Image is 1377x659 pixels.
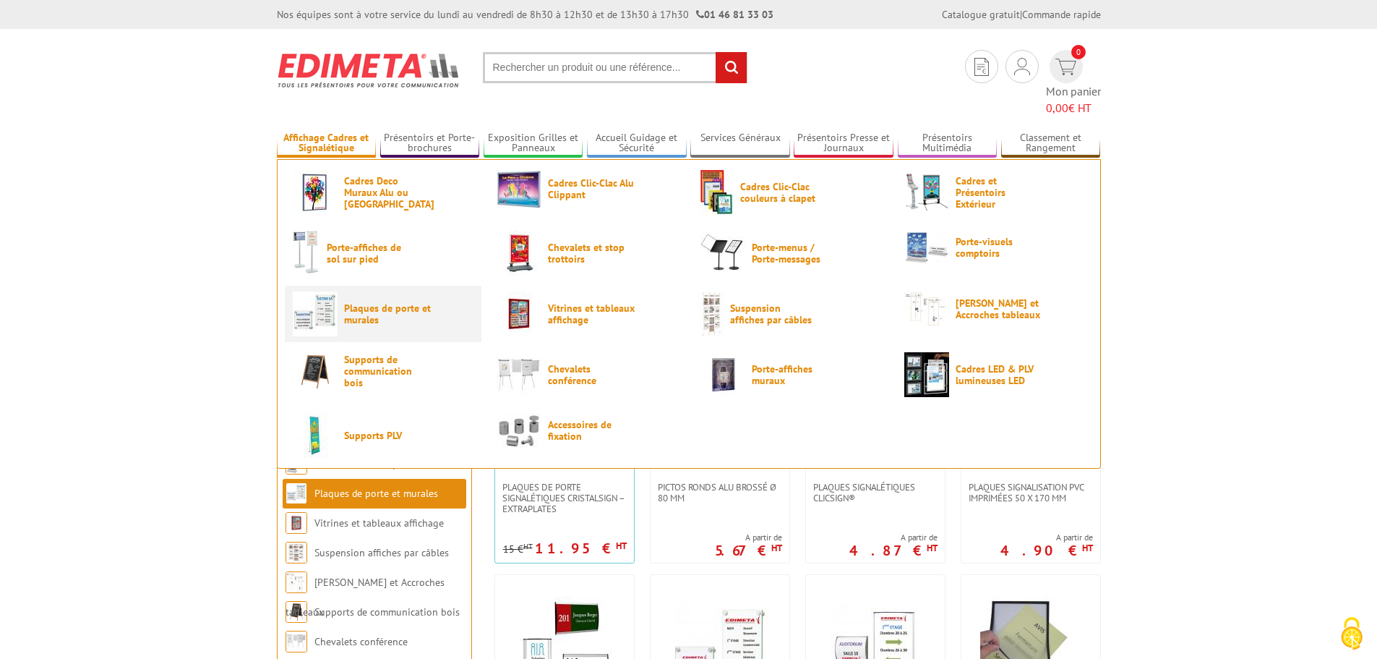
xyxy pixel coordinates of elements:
a: Catalogue gratuit [942,8,1020,21]
span: € HT [1046,100,1101,116]
a: Suspension affiches par câbles [700,292,881,336]
img: Edimeta [277,43,461,97]
a: Plaques de porte et murales [314,487,438,500]
a: Vitrines et tableaux affichage [497,292,677,336]
a: Cadres LED & PLV lumineuses LED [904,352,1085,397]
a: [PERSON_NAME] et Accroches tableaux [286,576,445,618]
a: Présentoirs Presse et Journaux [794,132,893,156]
a: Plaques de porte signalétiques CristalSign – extraplates [495,482,634,514]
a: Porte-visuels comptoirs [314,457,419,470]
img: Vitrines et tableaux affichage [286,512,307,534]
img: Cadres Deco Muraux Alu ou Bois [293,170,338,215]
span: A partir de [849,532,938,543]
img: devis rapide [1014,58,1030,75]
span: Cadres Clic-Clac Alu Clippant [548,177,635,200]
a: Porte-visuels comptoirs [904,231,1085,264]
span: Supports de communication bois [344,354,431,388]
a: Classement et Rangement [1001,132,1101,156]
button: Cookies (fenêtre modale) [1326,610,1377,659]
img: Chevalets et stop trottoirs [497,231,541,276]
a: Chevalets conférence [497,352,677,397]
a: Accessoires de fixation [497,413,677,448]
span: A partir de [715,532,782,543]
img: Cadres LED & PLV lumineuses LED [904,352,949,397]
a: Porte-affiches de sol sur pied [293,231,473,276]
p: 5.67 € [715,546,782,555]
img: Chevalets conférence [286,631,307,652]
img: Porte-affiches de sol sur pied [293,231,320,276]
a: Vitrines et tableaux affichage [314,516,444,530]
span: Pictos ronds alu brossé Ø 80 mm [658,482,782,503]
span: [PERSON_NAME] et Accroches tableaux [956,297,1042,320]
span: Cadres et Présentoirs Extérieur [956,175,1042,210]
img: Porte-affiches muraux [700,352,745,397]
a: Chevalets et stop trottoirs [497,231,677,276]
a: Supports de communication bois [293,352,473,391]
img: Cookies (fenêtre modale) [1334,616,1370,652]
span: Mon panier [1046,83,1101,116]
a: Plaques signalisation PVC imprimées 50 x 170 mm [961,482,1100,503]
a: Exposition Grilles et Panneaux [484,132,583,156]
img: Plaques de porte et murales [286,482,307,504]
span: Chevalets conférence [548,363,635,386]
img: devis rapide [1055,59,1076,75]
img: devis rapide [974,58,989,76]
a: Cadres et Présentoirs Extérieur [904,170,1085,215]
strong: 01 46 81 33 03 [696,8,773,21]
span: Porte-affiches muraux [752,363,838,386]
span: A partir de [1000,532,1093,543]
a: Affichage Cadres et Signalétique [277,132,377,156]
div: Nos équipes sont à votre service du lundi au vendredi de 8h30 à 12h30 et de 13h30 à 17h30 [277,7,773,22]
span: Porte-visuels comptoirs [956,236,1042,259]
span: 0,00 [1046,101,1068,115]
img: Accessoires de fixation [497,413,541,448]
sup: HT [927,542,938,554]
input: rechercher [716,52,747,83]
img: Supports de communication bois [293,352,338,391]
p: 4.87 € [849,546,938,555]
sup: HT [771,542,782,554]
img: Cadres et Présentoirs Extérieur [904,170,949,215]
span: Supports PLV [344,430,431,441]
p: 4.90 € [1000,546,1093,555]
img: Supports PLV [293,413,338,458]
span: 0 [1071,45,1086,59]
img: Porte-menus / Porte-messages [700,231,745,276]
a: Cadres Clic-Clac couleurs à clapet [700,170,881,215]
img: Cadres Clic-Clac Alu Clippant [497,170,541,208]
img: Plaques de porte et murales [293,292,338,336]
a: Cadres Clic-Clac Alu Clippant [497,170,677,208]
img: Suspension affiches par câbles [286,542,307,564]
a: Cadres Deco Muraux Alu ou [GEOGRAPHIC_DATA] [293,170,473,215]
a: Porte-affiches muraux [700,352,881,397]
a: Services Généraux [690,132,790,156]
span: Porte-affiches de sol sur pied [327,242,413,265]
span: Plaques signalétiques ClicSign® [813,482,938,503]
input: Rechercher un produit ou une référence... [483,52,747,83]
img: Vitrines et tableaux affichage [497,292,541,336]
a: devis rapide 0 Mon panier 0,00€ HT [1046,50,1101,116]
img: Chevalets conférence [497,352,541,397]
span: Cadres LED & PLV lumineuses LED [956,363,1042,386]
sup: HT [1082,542,1093,554]
a: Suspension affiches par câbles [314,546,449,559]
img: Porte-visuels comptoirs [904,231,949,264]
span: Plaques de porte signalétiques CristalSign – extraplates [502,482,627,514]
span: Plaques de porte et murales [344,302,431,326]
img: Suspension affiches par câbles [700,292,724,336]
a: Plaques de porte et murales [293,292,473,336]
span: Cadres Clic-Clac couleurs à clapet [740,181,827,204]
div: | [942,7,1101,22]
a: Pictos ronds alu brossé Ø 80 mm [651,482,789,503]
a: [PERSON_NAME] et Accroches tableaux [904,292,1085,326]
span: Cadres Deco Muraux Alu ou [GEOGRAPHIC_DATA] [344,175,431,210]
a: Supports de communication bois [314,605,460,618]
img: Cadres Clic-Clac couleurs à clapet [700,170,734,215]
a: Accueil Guidage et Sécurité [587,132,687,156]
p: 11.95 € [535,544,627,553]
img: Cimaises et Accroches tableaux [904,292,949,326]
span: Suspension affiches par câbles [730,302,817,326]
a: Porte-menus / Porte-messages [700,231,881,276]
a: Présentoirs Multimédia [898,132,998,156]
a: Plaques signalétiques ClicSign® [806,482,945,503]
